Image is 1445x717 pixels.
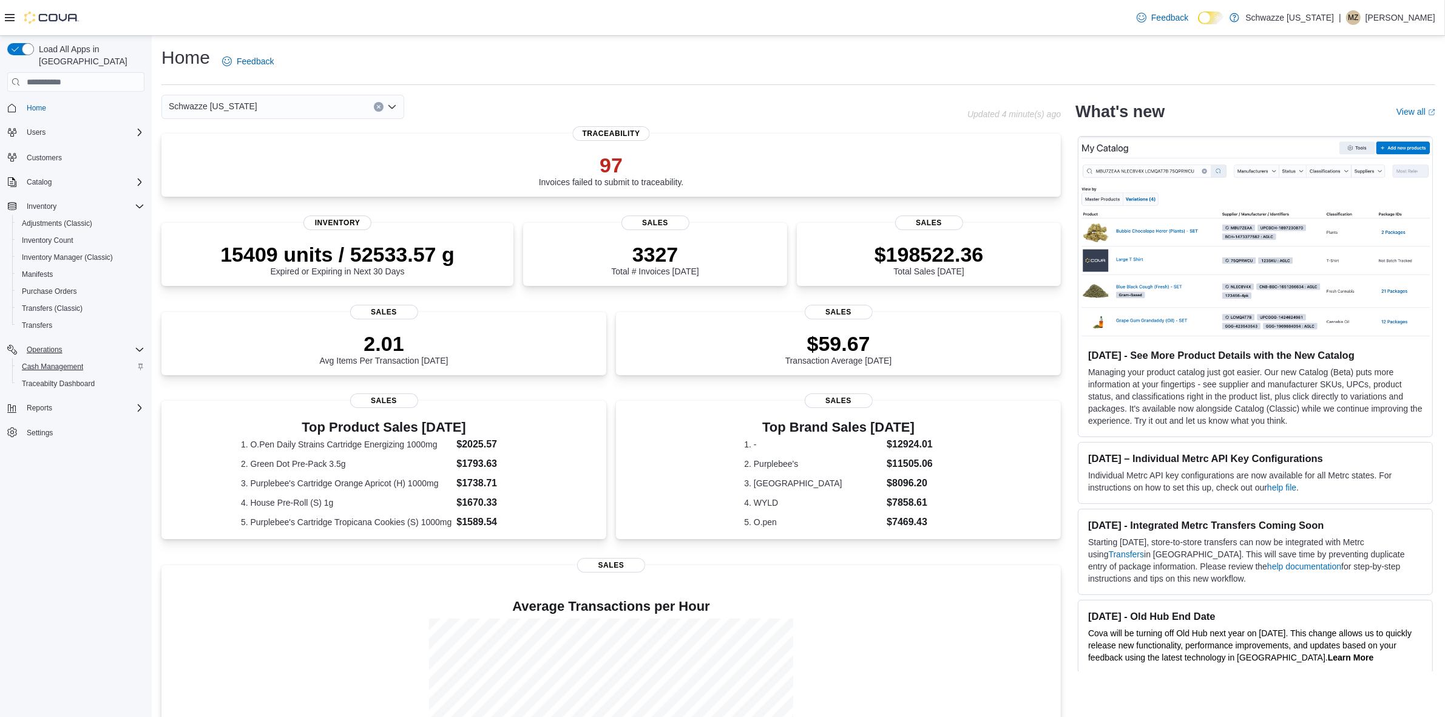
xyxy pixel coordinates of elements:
a: Customers [22,151,67,165]
span: Inventory [303,216,371,230]
div: Expired or Expiring in Next 30 Days [220,242,455,276]
button: Customers [2,148,149,166]
a: Cash Management [17,359,88,374]
span: Feedback [237,55,274,67]
span: Inventory [22,199,144,214]
dt: 5. Purplebee's Cartridge Tropicana Cookies (S) 1000mg [241,516,452,528]
a: Transfers [17,318,57,333]
dd: $12924.01 [887,437,933,452]
a: Traceabilty Dashboard [17,376,100,391]
span: Sales [805,393,873,408]
dd: $8096.20 [887,476,933,491]
span: Settings [27,428,53,438]
span: Cova will be turning off Old Hub next year on [DATE]. This change allows us to quickly release ne... [1088,628,1412,662]
button: Operations [2,341,149,358]
p: Managing your product catalog just got easier. Our new Catalog (Beta) puts more information at yo... [1088,366,1423,427]
div: Total Sales [DATE] [875,242,984,276]
button: Reports [2,399,149,416]
dd: $1670.33 [456,495,527,510]
h3: [DATE] – Individual Metrc API Key Configurations [1088,452,1423,464]
a: Settings [22,426,58,440]
span: Inventory Manager (Classic) [22,253,113,262]
span: Manifests [22,270,53,279]
span: Adjustments (Classic) [17,216,144,231]
span: Sales [895,216,963,230]
a: Inventory Manager (Classic) [17,250,118,265]
h3: Top Product Sales [DATE] [241,420,527,435]
p: [PERSON_NAME] [1365,10,1435,25]
button: Home [2,99,149,117]
span: Sales [621,216,689,230]
span: Schwazze [US_STATE] [169,99,257,114]
h4: Average Transactions per Hour [171,599,1051,614]
h2: What's new [1075,102,1165,121]
span: Reports [22,401,144,415]
p: 3327 [611,242,699,267]
button: Inventory Count [12,232,149,249]
p: Updated 4 minute(s) ago [967,109,1061,119]
a: help file [1267,483,1296,492]
span: Transfers (Classic) [22,304,83,313]
span: Adjustments (Classic) [22,219,92,228]
button: Catalog [2,174,149,191]
dd: $1793.63 [456,457,527,471]
p: $198522.36 [875,242,984,267]
a: Feedback [1132,5,1193,30]
p: 2.01 [320,331,448,356]
span: Traceabilty Dashboard [17,376,144,391]
button: Transfers (Classic) [12,300,149,317]
p: Schwazze [US_STATE] [1245,10,1334,25]
span: Catalog [22,175,144,189]
span: Transfers [22,321,52,330]
span: Inventory Count [22,236,73,245]
h3: Top Brand Sales [DATE] [744,420,933,435]
a: Purchase Orders [17,284,82,299]
p: | [1339,10,1341,25]
span: Sales [577,558,645,573]
h1: Home [161,46,210,70]
h3: [DATE] - Integrated Metrc Transfers Coming Soon [1088,519,1423,531]
span: Inventory Count [17,233,144,248]
span: Home [22,100,144,115]
dt: 5. O.pen [744,516,882,528]
svg: External link [1428,109,1435,116]
button: Purchase Orders [12,283,149,300]
button: Inventory Manager (Classic) [12,249,149,266]
dt: 1. - [744,438,882,450]
span: Users [22,125,144,140]
p: Starting [DATE], store-to-store transfers can now be integrated with Metrc using in [GEOGRAPHIC_D... [1088,536,1423,585]
nav: Complex example [7,94,144,473]
p: 97 [539,153,684,177]
div: Total # Invoices [DATE] [611,242,699,276]
dd: $1738.71 [456,476,527,491]
button: Clear input [374,102,384,112]
button: Open list of options [387,102,397,112]
span: Sales [350,305,418,319]
dt: 4. WYLD [744,497,882,509]
button: Catalog [22,175,56,189]
a: Transfers [1109,549,1145,559]
span: Sales [805,305,873,319]
span: Load All Apps in [GEOGRAPHIC_DATA] [34,43,144,67]
button: Users [22,125,50,140]
a: Home [22,101,51,115]
span: Purchase Orders [22,287,77,296]
span: Manifests [17,267,144,282]
a: Inventory Count [17,233,78,248]
dt: 2. Purplebee's [744,458,882,470]
span: Sales [350,393,418,408]
span: Inventory [27,202,56,211]
input: Dark Mode [1198,12,1223,24]
p: Individual Metrc API key configurations are now available for all Metrc states. For instructions ... [1088,469,1423,494]
span: Settings [22,425,144,440]
p: 15409 units / 52533.57 g [220,242,455,267]
a: Transfers (Classic) [17,301,87,316]
dd: $7858.61 [887,495,933,510]
dd: $2025.57 [456,437,527,452]
span: MZ [1348,10,1358,25]
span: Transfers (Classic) [17,301,144,316]
span: Users [27,127,46,137]
p: $59.67 [785,331,892,356]
span: Cash Management [17,359,144,374]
